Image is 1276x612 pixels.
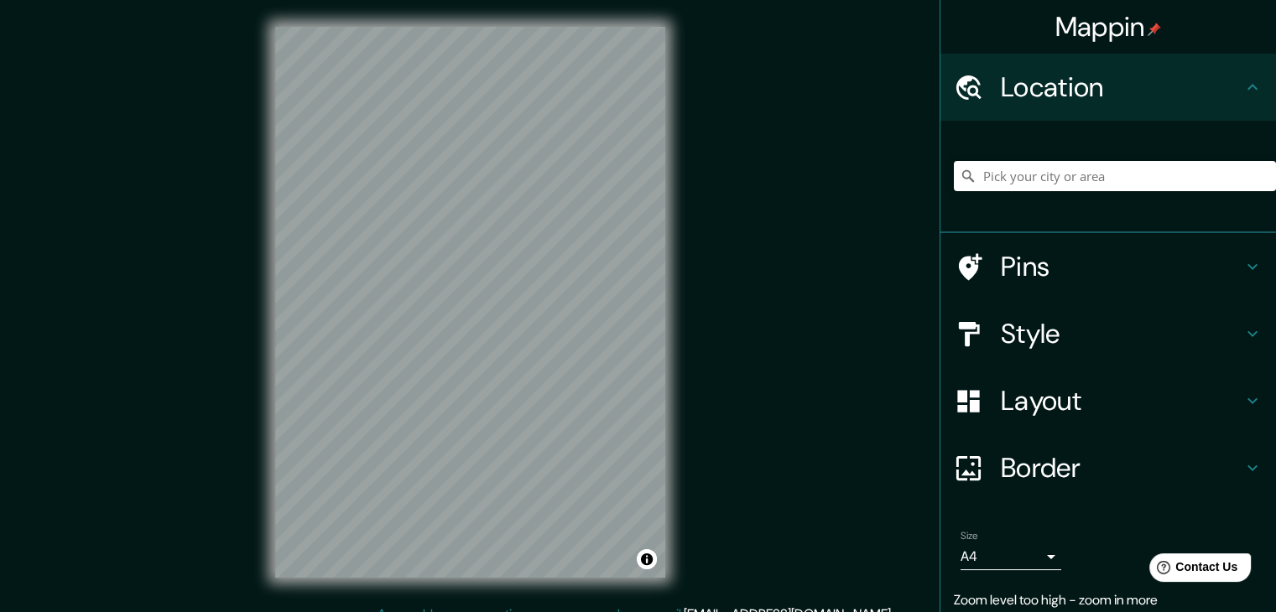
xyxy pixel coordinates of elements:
h4: Mappin [1055,10,1162,44]
label: Size [961,529,978,543]
p: Zoom level too high - zoom in more [954,590,1263,610]
div: Style [940,300,1276,367]
div: A4 [961,543,1061,570]
div: Location [940,54,1276,121]
h4: Pins [1001,250,1242,283]
img: pin-icon.png [1148,23,1161,36]
button: Toggle attribution [637,549,657,569]
h4: Style [1001,317,1242,350]
input: Pick your city or area [954,161,1276,191]
h4: Border [1001,451,1242,485]
div: Border [940,434,1276,501]
h4: Layout [1001,384,1242,418]
iframe: Help widget launcher [1127,547,1258,594]
h4: Location [1001,70,1242,104]
div: Pins [940,233,1276,300]
div: Layout [940,367,1276,434]
canvas: Map [275,27,665,578]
